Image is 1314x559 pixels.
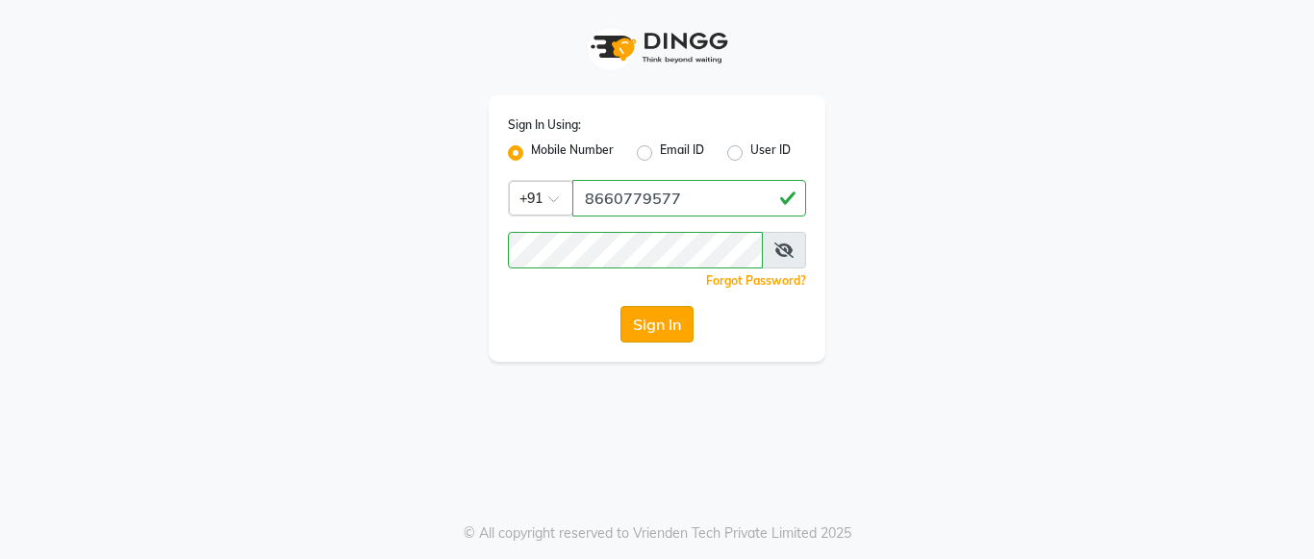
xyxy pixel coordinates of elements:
label: Mobile Number [531,141,614,165]
a: Forgot Password? [706,273,806,288]
button: Sign In [620,306,694,343]
label: Sign In Using: [508,116,581,134]
label: User ID [750,141,791,165]
input: Username [508,232,763,268]
input: Username [572,180,806,216]
img: logo1.svg [580,19,734,76]
label: Email ID [660,141,704,165]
